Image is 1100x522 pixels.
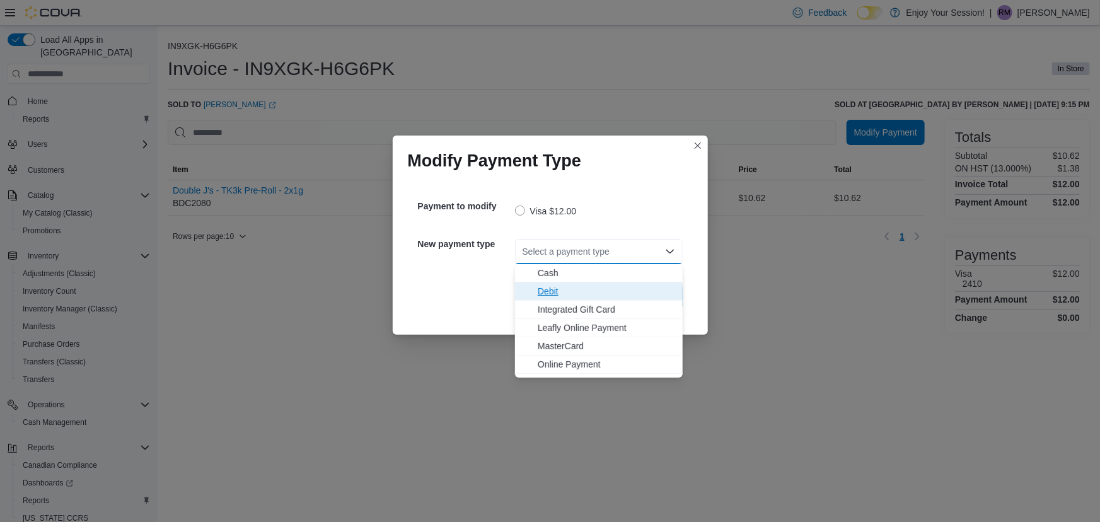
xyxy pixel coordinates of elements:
[515,337,683,356] button: MasterCard
[523,244,524,259] input: Accessible screen reader label
[515,264,683,374] div: Choose from the following options
[665,246,675,257] button: Close list of options
[418,194,512,219] h5: Payment to modify
[538,285,675,298] span: Debit
[515,264,683,282] button: Cash
[515,301,683,319] button: Integrated Gift Card
[538,358,675,371] span: Online Payment
[418,231,512,257] h5: New payment type
[515,356,683,374] button: Online Payment
[515,204,577,219] label: Visa $12.00
[515,282,683,301] button: Debit
[690,138,705,153] button: Closes this modal window
[538,322,675,334] span: Leafly Online Payment
[538,267,675,279] span: Cash
[408,151,582,171] h1: Modify Payment Type
[538,303,675,316] span: Integrated Gift Card
[538,340,675,352] span: MasterCard
[515,319,683,337] button: Leafly Online Payment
